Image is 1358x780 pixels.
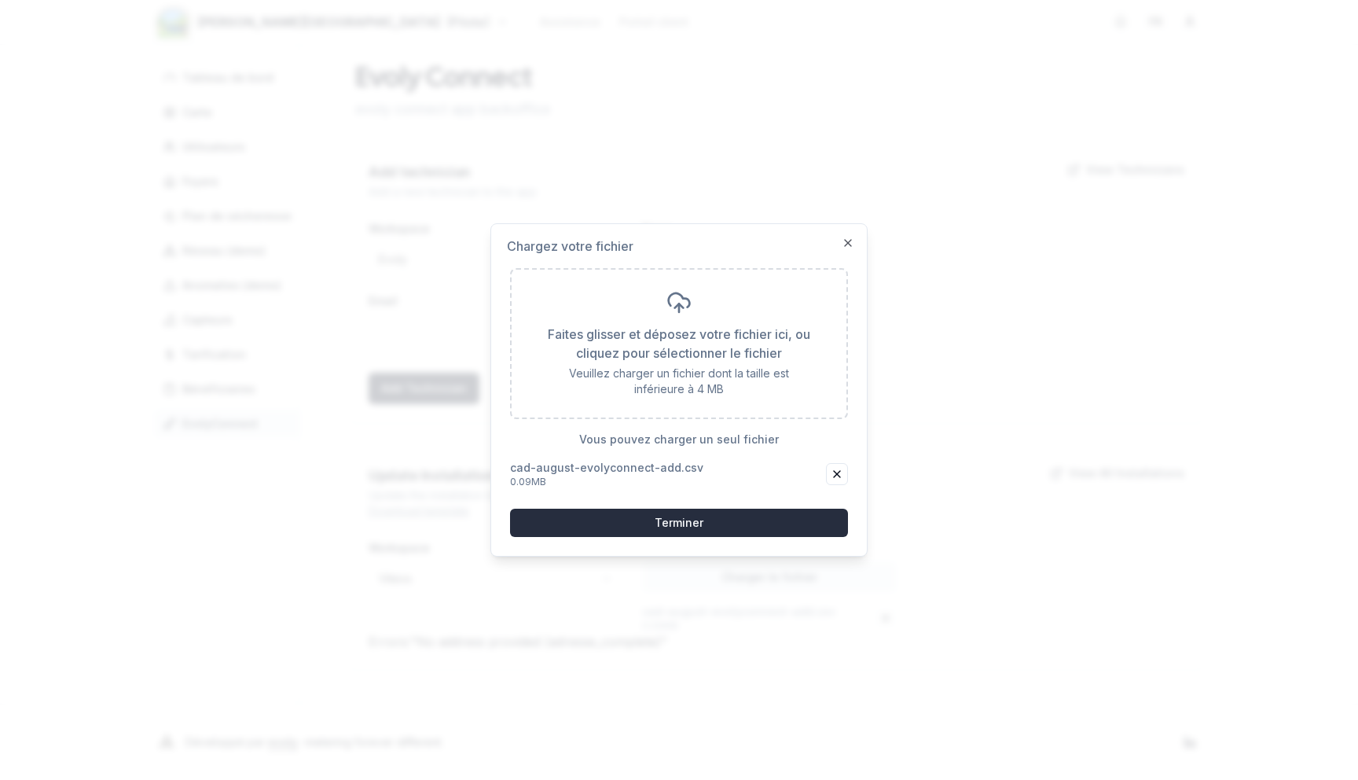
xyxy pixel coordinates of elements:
[543,325,815,362] p: Faites glisser et déposez votre fichier ici, ou cliquez pour sélectionner le fichier
[510,476,703,488] p: 0.09 MB
[543,366,815,397] p: Veuillez charger un fichier dont la taille est inférieure à 4 MB
[510,460,703,476] p: cad-august-evolyconnect-add.csv
[507,237,633,256] p: Chargez votre fichier
[510,509,848,537] button: Terminer
[510,432,848,447] p: Vous pouvez charger un seul fichier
